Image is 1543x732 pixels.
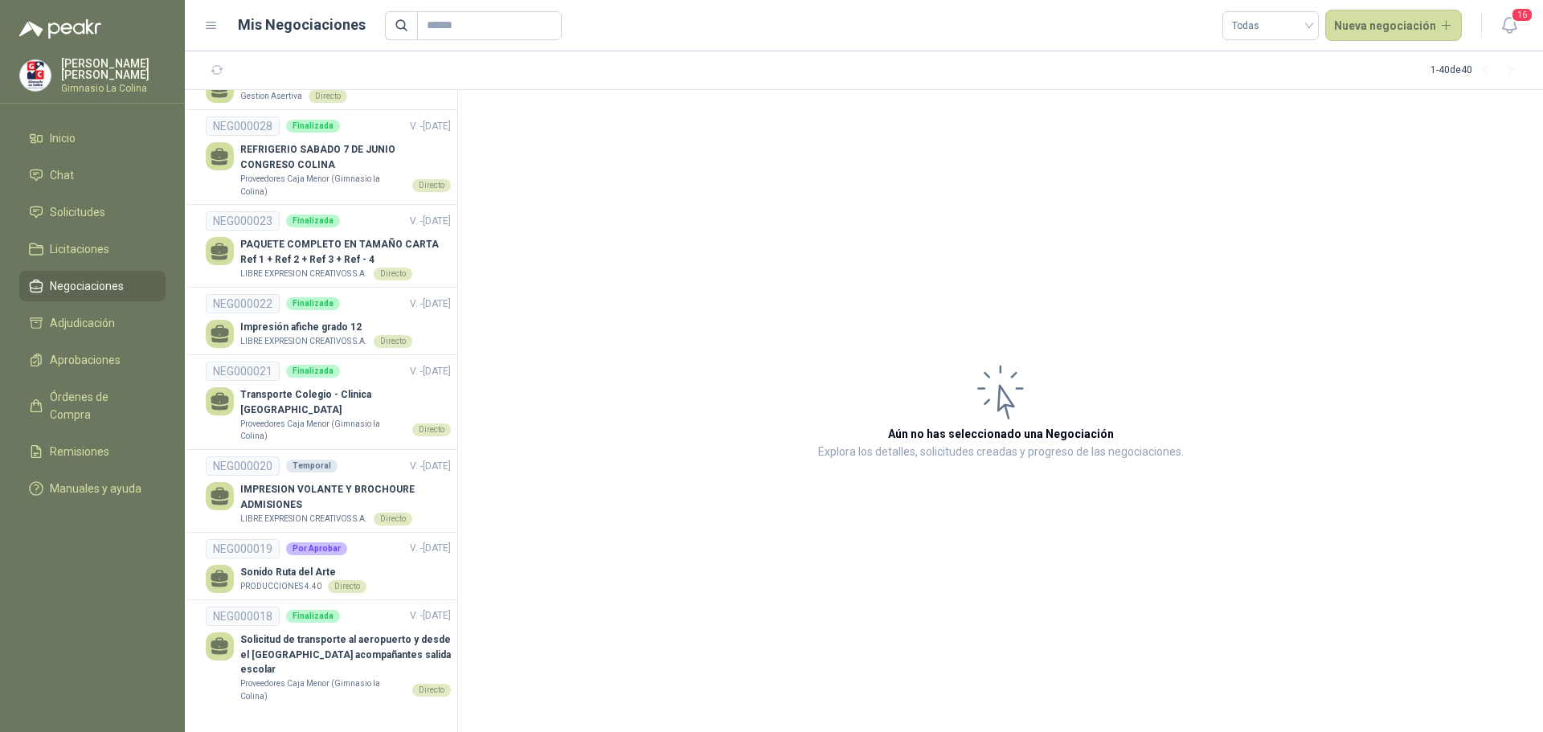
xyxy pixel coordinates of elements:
a: Manuales y ayuda [19,473,166,504]
div: NEG000021 [206,362,280,381]
span: V. - [DATE] [410,366,451,377]
div: Directo [412,423,451,436]
h1: Mis Negociaciones [238,14,366,36]
span: Aprobaciones [50,351,121,369]
div: Por Aprobar [286,542,347,555]
a: Negociaciones [19,271,166,301]
div: Temporal [286,460,338,472]
span: Licitaciones [50,240,109,258]
p: IMPRESION VOLANTE Y BROCHOURE ADMISIONES [240,482,451,513]
span: 16 [1511,7,1533,22]
div: NEG000018 [206,607,280,626]
span: Remisiones [50,443,109,460]
button: 16 [1495,11,1524,40]
p: Proveedores Caja Menor (Gimnasio la Colina) [240,418,406,443]
span: Manuales y ayuda [50,480,141,497]
div: NEG000019 [206,539,280,558]
a: NEG000028FinalizadaV. -[DATE] REFRIGERIO SABADO 7 DE JUNIO CONGRESO COLINAProveedores Caja Menor ... [206,117,451,198]
a: Aprobaciones [19,345,166,375]
span: V. - [DATE] [410,542,451,554]
a: Adjudicación [19,308,166,338]
p: Explora los detalles, solicitudes creadas y progreso de las negociaciones. [818,443,1184,462]
div: NEG000028 [206,117,280,136]
h3: Aún no has seleccionado una Negociación [888,425,1114,443]
span: V. - [DATE] [410,121,451,132]
div: 1 - 40 de 40 [1430,58,1524,84]
button: Nueva negociación [1325,10,1463,42]
div: NEG000023 [206,211,280,231]
a: NEG000021FinalizadaV. -[DATE] Transporte Colegio - Clinica [GEOGRAPHIC_DATA]Proveedores Caja Meno... [206,362,451,443]
span: Adjudicación [50,314,115,332]
span: Todas [1232,14,1309,38]
div: Finalizada [286,120,340,133]
p: LIBRE EXPRESION CREATIVOS S.A. [240,268,367,280]
div: Directo [328,580,366,593]
div: Directo [412,179,451,192]
p: Transporte Colegio - Clinica [GEOGRAPHIC_DATA] [240,387,451,418]
span: Chat [50,166,74,184]
div: NEG000022 [206,294,280,313]
p: Solicitud de transporte al aeropuerto y desde el [GEOGRAPHIC_DATA] acompañantes salida escolar [240,632,451,678]
p: PRODUCCIONES 4.40 [240,580,321,593]
div: NEG000020 [206,456,280,476]
p: Proveedores Caja Menor (Gimnasio la Colina) [240,173,406,198]
div: Directo [374,268,412,280]
a: Licitaciones [19,234,166,264]
span: Inicio [50,129,76,147]
a: NEG000023FinalizadaV. -[DATE] PAQUETE COMPLETO EN TAMAÑO CARTA Ref 1 + Ref 2 + Ref 3 + Ref - 4LIB... [206,211,451,280]
img: Logo peakr [19,19,101,39]
p: Proveedores Caja Menor (Gimnasio la Colina) [240,677,406,702]
a: NEG000020TemporalV. -[DATE] IMPRESION VOLANTE Y BROCHOURE ADMISIONESLIBRE EXPRESION CREATIVOS S.A... [206,456,451,525]
a: NEG000019Por AprobarV. -[DATE] Sonido Ruta del ArtePRODUCCIONES 4.40Directo [206,539,451,593]
span: V. - [DATE] [410,298,451,309]
div: Finalizada [286,610,340,623]
p: Sonido Ruta del Arte [240,565,366,580]
a: Órdenes de Compra [19,382,166,430]
a: Chat [19,160,166,190]
p: REFRIGERIO SABADO 7 DE JUNIO CONGRESO COLINA [240,142,451,173]
p: Impresión afiche grado 12 [240,320,412,335]
div: Finalizada [286,215,340,227]
span: Solicitudes [50,203,105,221]
a: NEG000018FinalizadaV. -[DATE] Solicitud de transporte al aeropuerto y desde el [GEOGRAPHIC_DATA] ... [206,607,451,703]
span: Negociaciones [50,277,124,295]
p: LIBRE EXPRESION CREATIVOS S.A. [240,335,367,348]
div: Finalizada [286,365,340,378]
a: Solicitudes [19,197,166,227]
a: NEG000022FinalizadaV. -[DATE] Impresión afiche grado 12LIBRE EXPRESION CREATIVOS S.A.Directo [206,294,451,348]
p: Gestion Asertiva [240,90,302,103]
a: Remisiones [19,436,166,467]
div: Directo [412,684,451,697]
a: Inicio [19,123,166,153]
span: V. - [DATE] [410,460,451,472]
span: V. - [DATE] [410,610,451,621]
div: Directo [374,335,412,348]
div: Finalizada [286,297,340,310]
img: Company Logo [20,60,51,91]
p: PAQUETE COMPLETO EN TAMAÑO CARTA Ref 1 + Ref 2 + Ref 3 + Ref - 4 [240,237,451,268]
p: [PERSON_NAME] [PERSON_NAME] [61,58,166,80]
div: Directo [374,513,412,525]
p: Gimnasio La Colina [61,84,166,93]
p: LIBRE EXPRESION CREATIVOS S.A. [240,513,367,525]
span: V. - [DATE] [410,215,451,227]
div: Directo [309,90,347,103]
span: Órdenes de Compra [50,388,150,423]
